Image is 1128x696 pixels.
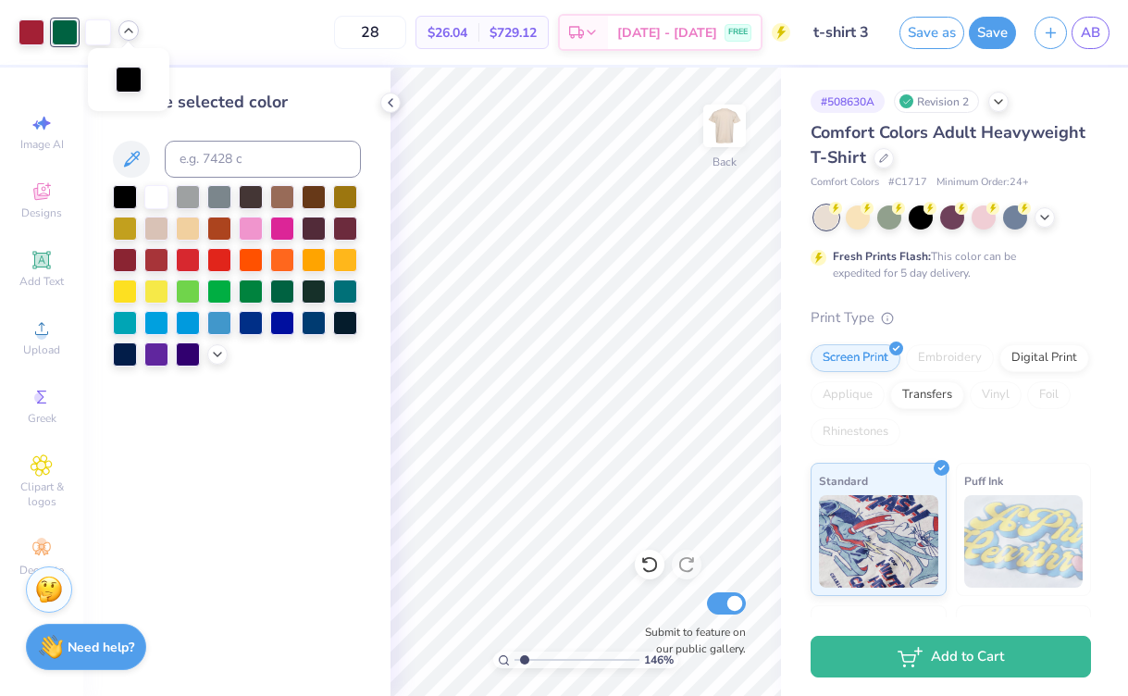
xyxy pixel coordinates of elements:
[811,175,879,191] span: Comfort Colors
[999,344,1089,372] div: Digital Print
[833,249,931,264] strong: Fresh Prints Flash:
[617,23,717,43] span: [DATE] - [DATE]
[644,652,674,668] span: 146 %
[19,274,64,289] span: Add Text
[165,141,361,178] input: e.g. 7428 c
[800,14,890,51] input: Untitled Design
[706,107,743,144] img: Back
[113,90,361,115] div: Change selected color
[894,90,979,113] div: Revision 2
[811,90,885,113] div: # 508630A
[1072,17,1109,49] a: AB
[970,381,1022,409] div: Vinyl
[906,344,994,372] div: Embroidery
[819,614,864,633] span: Neon Ink
[811,418,900,446] div: Rhinestones
[899,17,964,49] button: Save as
[964,471,1003,491] span: Puff Ink
[964,614,1073,633] span: Metallic & Glitter Ink
[969,17,1016,49] button: Save
[713,154,737,170] div: Back
[811,121,1085,168] span: Comfort Colors Adult Heavyweight T-Shirt
[1081,22,1100,43] span: AB
[811,636,1091,677] button: Add to Cart
[68,639,134,656] strong: Need help?
[833,248,1060,281] div: This color can be expedited for 5 day delivery.
[28,411,56,426] span: Greek
[819,471,868,491] span: Standard
[490,23,537,43] span: $729.12
[9,479,74,509] span: Clipart & logos
[20,137,64,152] span: Image AI
[819,495,938,588] img: Standard
[888,175,927,191] span: # C1717
[964,495,1084,588] img: Puff Ink
[811,307,1091,329] div: Print Type
[23,342,60,357] span: Upload
[635,624,746,657] label: Submit to feature on our public gallery.
[19,563,64,578] span: Decorate
[811,381,885,409] div: Applique
[890,381,964,409] div: Transfers
[936,175,1029,191] span: Minimum Order: 24 +
[811,344,900,372] div: Screen Print
[728,26,748,39] span: FREE
[334,16,406,49] input: – –
[1027,381,1071,409] div: Foil
[21,205,62,220] span: Designs
[428,23,467,43] span: $26.04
